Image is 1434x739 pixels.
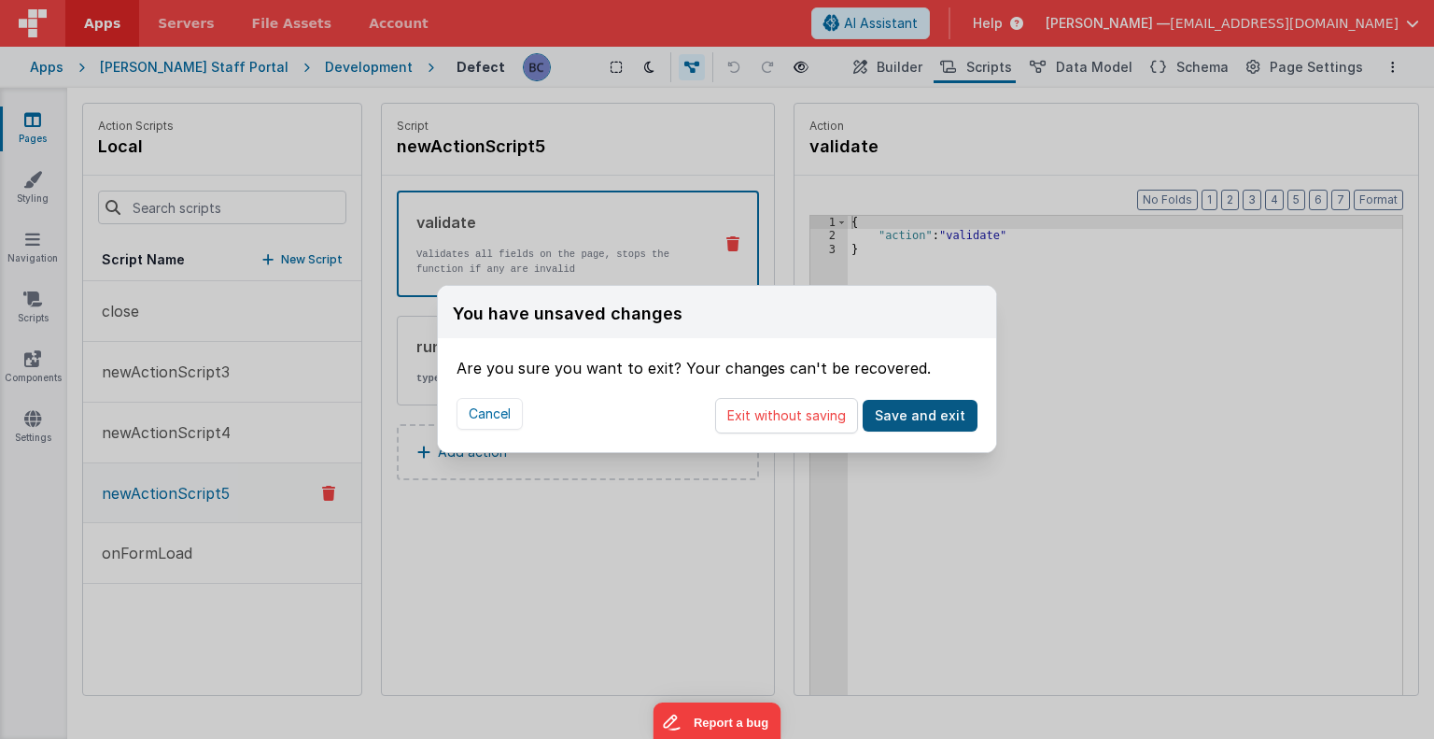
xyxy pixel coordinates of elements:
div: Are you sure you want to exit? Your changes can't be recovered. [457,338,977,379]
button: Exit without saving [715,398,858,433]
button: Cancel [457,398,523,430]
div: You have unsaved changes [453,301,682,327]
button: Save and exit [863,400,977,432]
